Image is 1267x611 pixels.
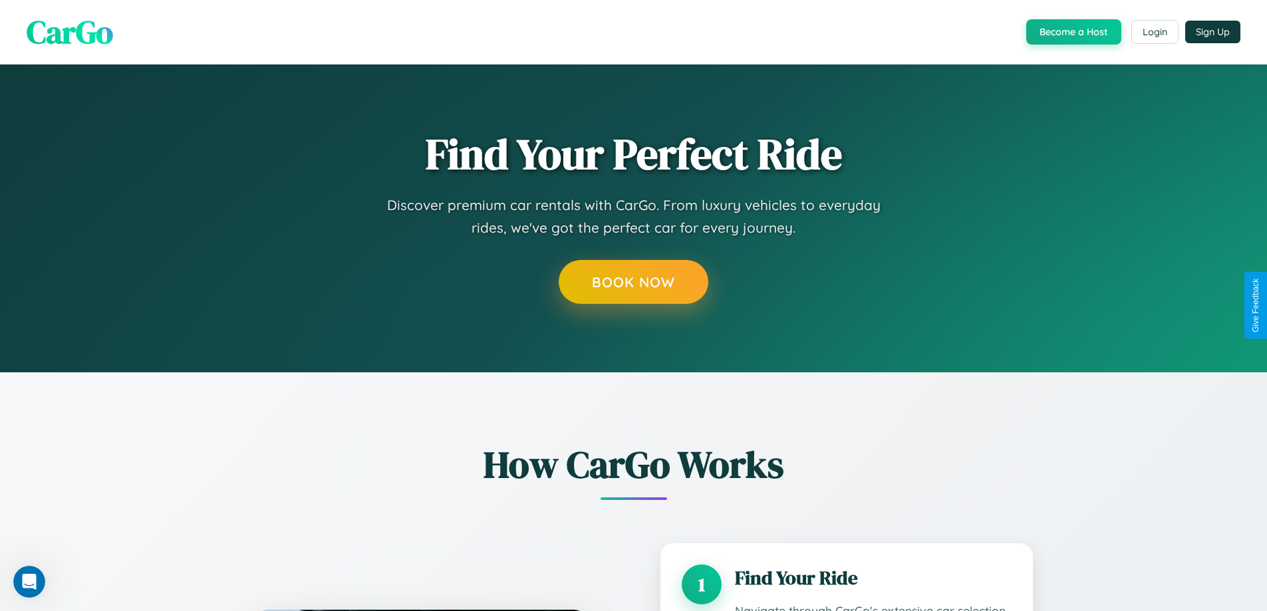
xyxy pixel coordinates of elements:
[13,566,45,598] iframe: Intercom live chat
[1026,19,1121,45] button: Become a Host
[682,564,722,604] div: 1
[1185,21,1240,43] button: Sign Up
[235,439,1033,490] h2: How CarGo Works
[426,131,842,178] h1: Find Your Perfect Ride
[559,260,708,304] button: Book Now
[368,194,900,239] p: Discover premium car rentals with CarGo. From luxury vehicles to everyday rides, we've got the pe...
[1251,279,1260,332] div: Give Feedback
[27,10,113,54] span: CarGo
[1131,20,1179,44] button: Login
[735,564,1012,591] h3: Find Your Ride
